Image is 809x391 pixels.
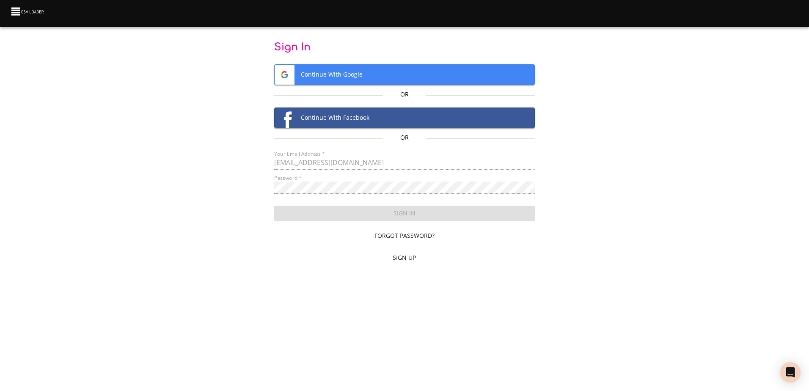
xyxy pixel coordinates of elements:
[275,108,294,128] img: Facebook logo
[278,253,531,263] span: Sign Up
[275,108,534,128] span: Continue With Facebook
[274,41,535,54] p: Sign In
[274,228,535,244] a: Forgot Password?
[275,65,534,85] span: Continue With Google
[383,133,427,142] p: Or
[274,250,535,266] a: Sign Up
[274,107,535,128] button: Facebook logoContinue With Facebook
[780,362,801,383] div: Open Intercom Messenger
[10,6,46,17] img: CSV Loader
[275,65,294,85] img: Google logo
[278,231,531,241] span: Forgot Password?
[274,151,325,157] label: Your Email Address
[274,64,535,85] button: Google logoContinue With Google
[383,90,427,99] p: Or
[274,176,302,181] label: Password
